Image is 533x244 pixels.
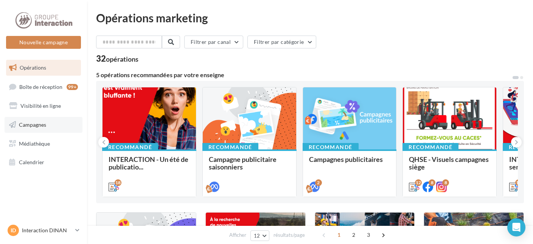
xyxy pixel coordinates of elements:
[209,155,277,171] span: Campagne publicitaire saisonniers
[106,56,138,62] div: opérations
[402,143,458,151] div: Recommandé
[315,179,322,186] div: 2
[20,103,61,109] span: Visibilité en ligne
[19,159,44,165] span: Calendrier
[115,179,121,186] div: 18
[415,179,422,186] div: 12
[6,36,81,49] button: Nouvelle campagne
[184,36,243,48] button: Filtrer par canal
[429,179,435,186] div: 8
[19,140,50,146] span: Médiathèque
[96,54,138,63] div: 32
[20,64,46,71] span: Opérations
[229,232,246,239] span: Afficher
[102,143,158,151] div: Recommandé
[19,83,62,90] span: Boîte de réception
[202,143,258,151] div: Recommandé
[19,121,46,128] span: Campagnes
[5,136,82,152] a: Médiathèque
[254,233,260,239] span: 12
[303,143,359,151] div: Recommandé
[6,223,81,238] a: ID Interaction DINAN
[250,230,270,241] button: 12
[5,154,82,170] a: Calendrier
[507,218,525,236] div: Open Intercom Messenger
[5,117,82,133] a: Campagnes
[515,179,522,186] div: 12
[309,155,383,163] span: Campagnes publicitaires
[247,36,316,48] button: Filtrer par catégorie
[109,155,188,171] span: INTERACTION - Un été de publicatio...
[22,227,72,234] p: Interaction DINAN
[5,60,82,76] a: Opérations
[333,229,345,241] span: 1
[5,98,82,114] a: Visibilité en ligne
[442,179,449,186] div: 8
[5,79,82,95] a: Boîte de réception99+
[67,84,78,90] div: 99+
[96,72,512,78] div: 5 opérations recommandées par votre enseigne
[273,232,305,239] span: résultats/page
[11,227,16,234] span: ID
[362,229,374,241] span: 3
[348,229,360,241] span: 2
[409,155,489,171] span: QHSE - Visuels campagnes siège
[96,12,524,23] div: Opérations marketing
